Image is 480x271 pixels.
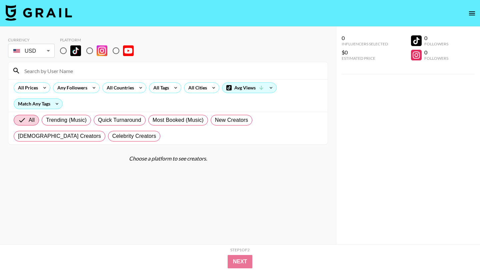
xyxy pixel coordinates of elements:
div: Currency [8,37,55,42]
div: Choose a platform to see creators. [8,155,328,162]
div: All Prices [14,83,39,93]
span: Celebrity Creators [112,132,156,140]
div: $0 [342,49,388,56]
div: Followers [424,41,448,46]
div: Platform [60,37,139,42]
span: Most Booked (Music) [153,116,204,124]
div: All Cities [184,83,208,93]
span: Quick Turnaround [98,116,141,124]
img: Instagram [97,45,107,56]
span: All [29,116,35,124]
span: Trending (Music) [46,116,87,124]
div: Match Any Tags [14,99,62,109]
span: New Creators [215,116,248,124]
div: Estimated Price [342,56,388,61]
div: All Countries [103,83,135,93]
input: Search by User Name [20,65,324,76]
div: 0 [342,35,388,41]
div: Step 1 of 2 [230,247,250,252]
div: 0 [424,35,448,41]
button: Next [228,255,253,268]
div: Influencers Selected [342,41,388,46]
div: All Tags [149,83,170,93]
button: open drawer [465,7,479,20]
div: Followers [424,56,448,61]
img: YouTube [123,45,134,56]
img: TikTok [70,45,81,56]
span: [DEMOGRAPHIC_DATA] Creators [18,132,101,140]
div: 0 [424,49,448,56]
div: Any Followers [53,83,89,93]
div: USD [9,45,53,57]
img: Grail Talent [5,5,72,21]
div: Avg Views [222,83,276,93]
